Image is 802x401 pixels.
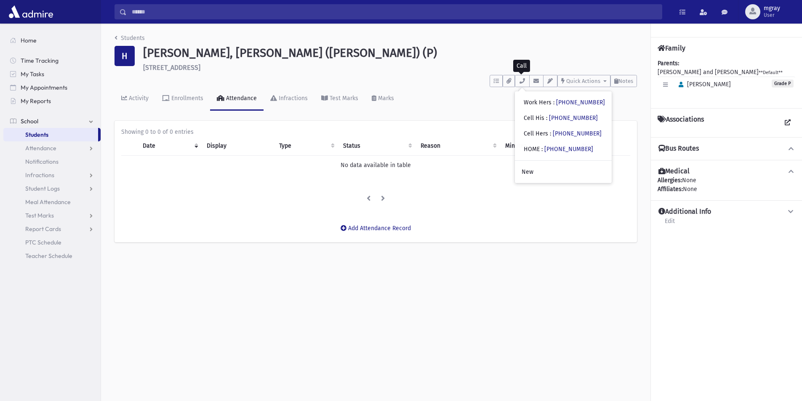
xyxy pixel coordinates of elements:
[3,81,101,94] a: My Appointments
[25,225,61,233] span: Report Cards
[500,136,577,156] th: Minutes
[3,222,101,236] a: Report Cards
[3,34,101,47] a: Home
[553,99,554,106] span: :
[7,3,55,20] img: AdmirePro
[115,87,155,111] a: Activity
[335,220,416,236] button: Add Attendance Record
[25,158,59,165] span: Notifications
[618,78,633,84] span: Notes
[314,87,365,111] a: Test Marks
[658,59,795,101] div: [PERSON_NAME] and [PERSON_NAME]
[365,87,401,111] a: Marks
[25,198,71,206] span: Meal Attendance
[658,207,795,216] button: Additional Info
[416,136,500,156] th: Reason: activate to sort column ascending
[675,81,731,88] span: [PERSON_NAME]
[25,252,72,260] span: Teacher Schedule
[658,167,690,176] h4: Medical
[115,34,145,46] nav: breadcrumb
[328,95,358,102] div: Test Marks
[658,60,679,67] b: Parents:
[3,195,101,209] a: Meal Attendance
[524,114,598,122] div: Cell His
[780,115,795,130] a: View all Associations
[658,144,699,153] h4: Bus Routes
[264,87,314,111] a: Infractions
[25,239,61,246] span: PTC Schedule
[610,75,637,87] button: Notes
[115,35,145,42] a: Students
[143,46,637,60] h1: [PERSON_NAME], [PERSON_NAME] ([PERSON_NAME]) (P)
[3,141,101,155] a: Attendance
[115,46,135,66] div: H
[658,167,795,176] button: Medical
[21,57,59,64] span: Time Tracking
[658,144,795,153] button: Bus Routes
[25,144,56,152] span: Attendance
[210,87,264,111] a: Attendance
[553,130,602,137] a: [PHONE_NUMBER]
[658,115,704,130] h4: Associations
[3,114,101,128] a: School
[25,171,54,179] span: Infractions
[658,186,683,193] b: Affiliates:
[121,155,630,175] td: No data available in table
[658,177,682,184] b: Allergies:
[21,37,37,44] span: Home
[127,4,662,19] input: Search
[21,117,38,125] span: School
[557,75,610,87] button: Quick Actions
[658,185,795,194] div: None
[764,5,780,12] span: mgray
[277,95,308,102] div: Infractions
[3,249,101,263] a: Teacher Schedule
[556,99,605,106] a: [PHONE_NUMBER]
[772,80,794,88] span: Grade P
[338,136,415,156] th: Status: activate to sort column ascending
[155,87,210,111] a: Enrollments
[25,131,48,138] span: Students
[3,155,101,168] a: Notifications
[274,136,338,156] th: Type: activate to sort column ascending
[3,67,101,81] a: My Tasks
[138,136,201,156] th: Date: activate to sort column ascending
[3,236,101,249] a: PTC Schedule
[21,84,67,91] span: My Appointments
[3,182,101,195] a: Student Logs
[541,146,543,153] span: :
[121,127,630,136] div: Showing 0 to 0 of 0 entries
[3,128,98,141] a: Students
[658,176,795,194] div: None
[143,64,637,72] h6: [STREET_ADDRESS]
[25,212,54,219] span: Test Marks
[127,95,149,102] div: Activity
[544,146,593,153] a: [PHONE_NUMBER]
[524,98,605,107] div: Work Hers
[515,164,612,180] a: New
[513,60,530,72] div: Call
[658,44,685,52] h4: Family
[202,136,274,156] th: Display
[25,185,60,192] span: Student Logs
[550,130,551,137] span: :
[21,97,51,105] span: My Reports
[21,70,44,78] span: My Tasks
[524,129,602,138] div: Cell Hers
[546,114,547,122] span: :
[3,94,101,108] a: My Reports
[3,209,101,222] a: Test Marks
[658,207,711,216] h4: Additional Info
[664,216,675,231] a: Edit
[566,78,600,84] span: Quick Actions
[3,168,101,182] a: Infractions
[524,145,593,154] div: HOME
[376,95,394,102] div: Marks
[764,12,780,19] span: User
[549,114,598,122] a: [PHONE_NUMBER]
[3,54,101,67] a: Time Tracking
[170,95,203,102] div: Enrollments
[224,95,257,102] div: Attendance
